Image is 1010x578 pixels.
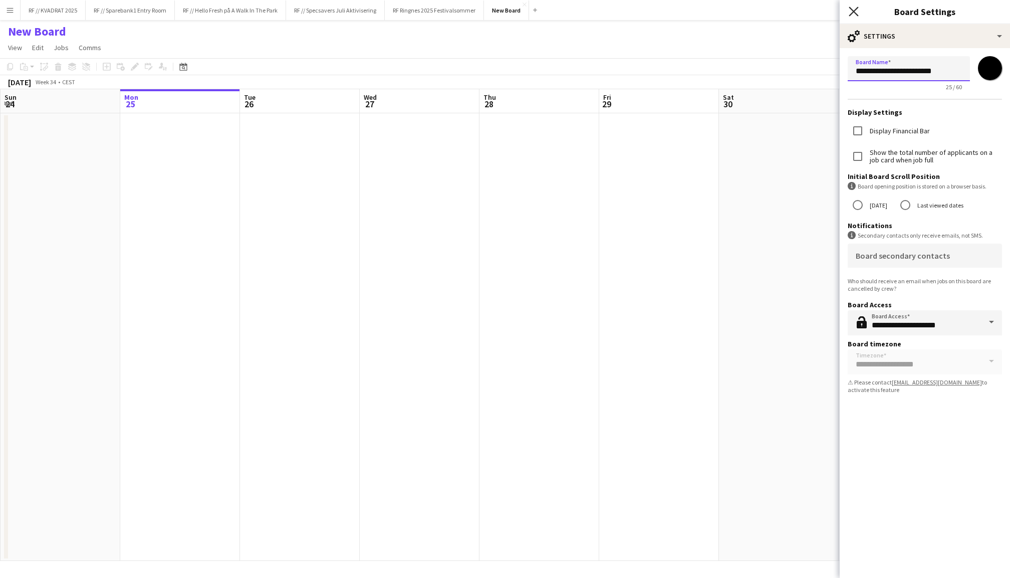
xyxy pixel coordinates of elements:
[868,149,1002,164] label: Show the total number of applicants on a job card when job full
[79,43,101,52] span: Comms
[856,251,950,261] mat-label: Board secondary contacts
[75,41,105,54] a: Comms
[848,182,1002,190] div: Board opening position is stored on a browser basis.
[33,78,58,86] span: Week 34
[848,339,1002,348] h3: Board timezone
[848,221,1002,230] h3: Notifications
[5,93,17,102] span: Sun
[362,98,377,110] span: 27
[8,24,66,39] h1: New Board
[603,93,611,102] span: Fri
[286,1,385,20] button: RF // Specsavers Juli Aktivisering
[868,127,930,135] label: Display Financial Bar
[848,378,1002,394] div: ⚠ Please contact to activate this feature
[124,93,138,102] span: Mon
[86,1,175,20] button: RF // Sparebank1 Entry Room
[938,83,970,91] span: 25 / 60
[123,98,138,110] span: 25
[8,77,31,87] div: [DATE]
[54,43,69,52] span: Jobs
[721,98,734,110] span: 30
[484,1,529,20] button: New Board
[385,1,484,20] button: RF Ringnes 2025 Festivalsommer
[364,93,377,102] span: Wed
[4,41,26,54] a: View
[848,172,1002,181] h3: Initial Board Scroll Position
[848,300,1002,309] h3: Board Access
[8,43,22,52] span: View
[242,98,256,110] span: 26
[3,98,17,110] span: 24
[244,93,256,102] span: Tue
[868,198,887,213] label: [DATE]
[840,5,1010,18] h3: Board Settings
[848,231,1002,240] div: Secondary contacts only receive emails, not SMS.
[175,1,286,20] button: RF // Hello Fresh på A Walk In The Park
[32,43,44,52] span: Edit
[848,108,1002,117] h3: Display Settings
[483,93,496,102] span: Thu
[482,98,496,110] span: 28
[915,198,963,213] label: Last viewed dates
[892,378,982,386] a: [EMAIL_ADDRESS][DOMAIN_NAME]
[602,98,611,110] span: 29
[21,1,86,20] button: RF // KVADRAT 2025
[50,41,73,54] a: Jobs
[28,41,48,54] a: Edit
[62,78,75,86] div: CEST
[848,277,1002,292] div: Who should receive an email when jobs on this board are cancelled by crew?
[723,93,734,102] span: Sat
[840,24,1010,48] div: Settings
